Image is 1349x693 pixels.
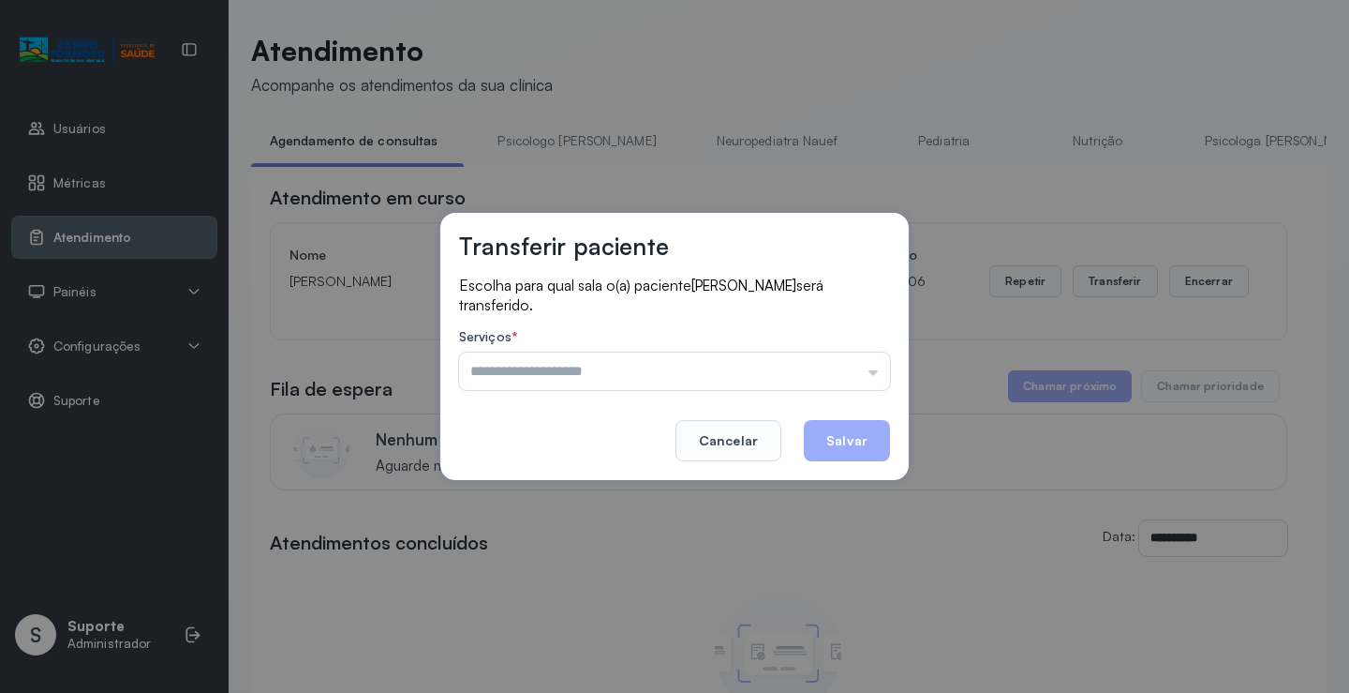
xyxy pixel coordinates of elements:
[804,420,890,461] button: Salvar
[675,420,781,461] button: Cancelar
[459,232,669,261] h3: Transferir paciente
[459,328,511,344] span: Serviços
[691,277,796,294] span: [PERSON_NAME]
[459,276,890,314] p: Escolha para qual sala o(a) paciente será transferido.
